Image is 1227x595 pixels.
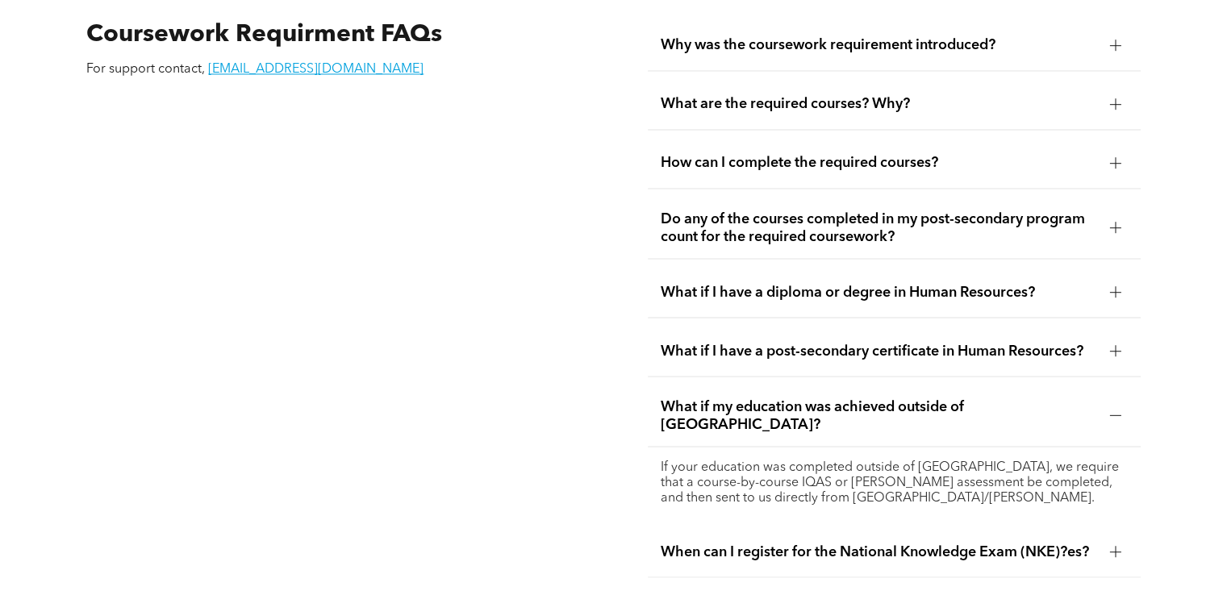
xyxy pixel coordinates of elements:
[661,36,1096,54] span: Why was the coursework requirement introduced?
[86,63,205,76] span: For support contact,
[661,460,1127,506] p: If your education was completed outside of [GEOGRAPHIC_DATA], we require that a course-by-course ...
[661,342,1096,360] span: What if I have a post-secondary certificate in Human Resources?
[661,210,1096,245] span: Do any of the courses completed in my post-secondary program count for the required coursework?
[661,95,1096,113] span: What are the required courses? Why?
[86,23,442,47] span: Coursework Requirment FAQs
[661,283,1096,301] span: What if I have a diploma or degree in Human Resources?
[661,397,1096,433] span: What if my education was achieved outside of [GEOGRAPHIC_DATA]?
[208,63,424,76] a: [EMAIL_ADDRESS][DOMAIN_NAME]
[661,543,1096,560] span: When can I register for the National Knowledge Exam (NKE)?es?
[661,154,1096,172] span: How can I complete the required courses?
